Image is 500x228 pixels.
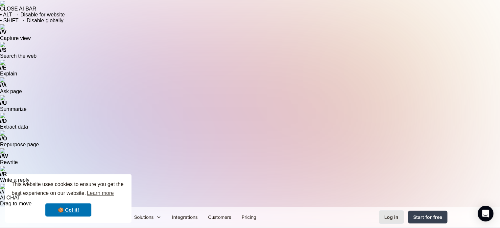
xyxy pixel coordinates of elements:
[167,210,203,224] a: Integrations
[134,214,154,220] div: Solutions
[45,203,91,217] a: dismiss cookie message
[413,214,442,220] div: Start for free
[236,210,262,224] a: Pricing
[478,206,493,221] div: Open Intercom Messenger
[129,210,167,224] div: Solutions
[384,214,398,220] div: Log in
[379,210,404,224] a: Log in
[203,210,236,224] a: Customers
[408,211,447,223] a: Start for free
